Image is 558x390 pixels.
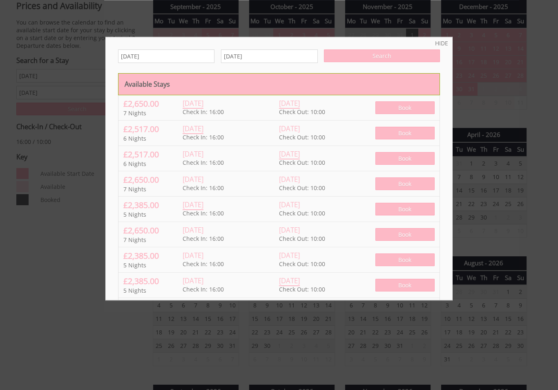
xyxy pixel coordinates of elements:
[183,251,203,260] span: [DATE]
[279,260,325,268] span: Check Out: 10:00
[375,203,435,215] span: Book
[123,149,183,160] h4: £2,517.00
[324,49,440,62] input: Search
[279,285,325,293] span: Check Out: 10:00
[183,159,224,166] span: Check In: 16:00
[123,160,183,168] p: 6 Nights
[118,171,440,197] a: £2,650.00 7 Nights [DATE] Check In: 16:00 [DATE] Check Out: 10:00 Book
[183,108,224,116] span: Check In: 16:00
[183,149,203,159] span: [DATE]
[279,251,300,260] span: [DATE]
[183,124,203,134] span: [DATE]
[279,184,325,192] span: Check Out: 10:00
[125,80,433,89] h3: Available Stays
[183,225,203,235] span: [DATE]
[183,175,203,184] span: [DATE]
[123,250,183,261] h4: £2,385.00
[183,276,203,285] span: [DATE]
[279,108,325,116] span: Check Out: 10:00
[279,225,300,235] span: [DATE]
[279,124,300,133] span: [DATE]
[123,123,183,134] h4: £2,517.00
[375,279,435,291] span: Book
[375,228,435,241] span: Book
[279,209,325,217] span: Check Out: 10:00
[279,175,300,184] span: [DATE]
[123,225,183,236] h4: £2,650.00
[279,149,300,159] span: [DATE]
[375,152,435,165] span: Book
[279,99,300,109] span: [DATE]
[221,49,317,63] input: Departure Date (Optional)
[118,146,440,171] a: £2,517.00 6 Nights [DATE] Check In: 16:00 [DATE] Check Out: 10:00 Book
[123,134,183,142] p: 6 Nights
[118,273,440,298] a: £2,385.00 5 Nights [DATE] Check In: 16:00 [DATE] Check Out: 10:00 Book
[375,177,435,190] span: Book
[375,101,435,114] span: Book
[123,174,183,185] h4: £2,650.00
[183,209,224,217] span: Check In: 16:00
[375,127,435,139] span: Book
[118,298,440,323] a: £2,517.00 6 Nights [DATE] Check In: 16:00 [DATE] Check Out: 10:00 Book
[183,133,224,141] span: Check In: 16:00
[118,95,440,121] a: £2,650.00 7 Nights [DATE] Check In: 16:00 [DATE] Check Out: 10:00 Book
[123,98,183,109] h4: £2,650.00
[375,253,435,266] span: Book
[279,276,300,286] span: [DATE]
[279,200,300,209] span: [DATE]
[123,276,183,287] h4: £2,385.00
[279,235,325,242] span: Check Out: 10:00
[435,39,448,47] a: HIDE
[183,184,224,192] span: Check In: 16:00
[279,133,325,141] span: Check Out: 10:00
[279,159,325,166] span: Check Out: 10:00
[118,222,440,247] a: £2,650.00 7 Nights [DATE] Check In: 16:00 [DATE] Check Out: 10:00 Book
[123,261,183,269] p: 5 Nights
[118,49,214,63] input: Arrival Date
[183,285,224,293] span: Check In: 16:00
[123,287,183,294] p: 5 Nights
[123,236,183,244] p: 7 Nights
[118,121,440,146] a: £2,517.00 6 Nights [DATE] Check In: 16:00 [DATE] Check Out: 10:00 Book
[183,235,224,242] span: Check In: 16:00
[123,199,183,211] h4: £2,385.00
[118,197,440,222] a: £2,385.00 5 Nights [DATE] Check In: 16:00 [DATE] Check Out: 10:00 Book
[123,185,183,193] p: 7 Nights
[183,260,224,268] span: Check In: 16:00
[183,200,203,210] span: [DATE]
[123,109,183,117] p: 7 Nights
[123,211,183,218] p: 5 Nights
[183,99,203,109] span: [DATE]
[118,247,440,273] a: £2,385.00 5 Nights [DATE] Check In: 16:00 [DATE] Check Out: 10:00 Book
